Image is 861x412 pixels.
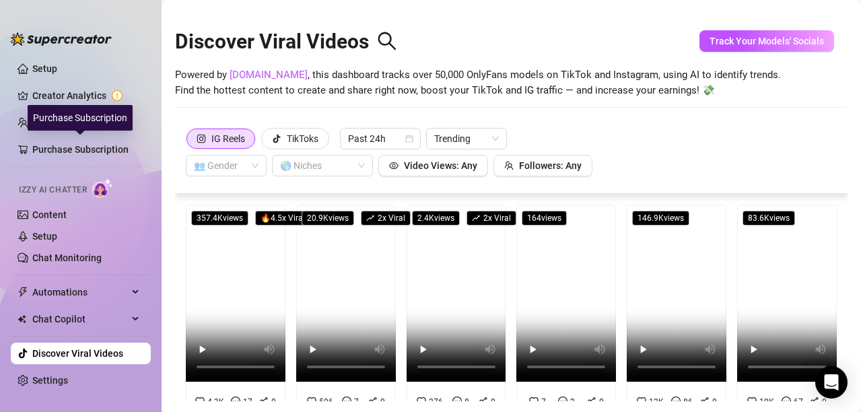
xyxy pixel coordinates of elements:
span: message [558,397,567,406]
a: Setup [32,231,57,242]
span: share-alt [810,397,819,406]
span: rise [366,214,374,222]
span: heart [747,397,757,406]
span: 276 [429,397,443,407]
span: 506 [319,397,333,407]
span: Followers: Any [519,160,582,171]
span: Izzy AI Chatter [19,184,87,197]
span: heart [637,397,646,406]
span: Trending [434,129,499,149]
span: instagram [197,134,206,143]
span: tik-tok [272,134,281,143]
span: message [231,397,240,406]
span: Past 24h [348,129,413,149]
a: [DOMAIN_NAME] [230,69,308,81]
span: calendar [405,135,413,143]
a: Discover Viral Videos [32,348,123,359]
span: share-alt [368,397,378,406]
span: 357.4K views [191,211,248,226]
span: search [377,31,397,51]
span: Track Your Models' Socials [710,36,824,46]
span: 17 [243,397,252,407]
img: AI Chatter [92,178,113,198]
span: heart [417,397,426,406]
span: 0 [380,397,385,407]
span: message [452,397,462,406]
span: heart [529,397,539,406]
span: 0 [271,397,276,407]
button: Video Views: Any [378,155,488,176]
span: 0 [491,397,495,407]
span: Chat Copilot [32,308,128,330]
span: share-alt [587,397,596,406]
a: Settings [32,375,68,386]
span: Video Views: Any [404,160,477,171]
span: heart [307,397,316,406]
span: Powered by , this dashboard tracks over 50,000 OnlyFans models on TikTok and Instagram, using AI ... [175,67,781,99]
img: logo-BBDzfeDw.svg [11,32,112,46]
span: 2.4K views [412,211,460,226]
span: Automations [32,281,128,303]
a: Purchase Subscription [32,139,140,160]
span: 146.9K views [632,211,689,226]
span: rise [472,214,480,222]
span: share-alt [479,397,488,406]
div: Purchase Subscription [28,105,133,131]
a: Setup [32,63,57,74]
span: 86 [683,397,693,407]
button: Track Your Models' Socials [699,30,834,52]
span: 83.6K views [743,211,795,226]
h2: Discover Viral Videos [175,29,397,55]
span: heart [195,397,205,406]
span: 4.3K [207,397,224,407]
a: Chat Monitoring [32,252,102,263]
img: Chat Copilot [18,314,26,324]
span: 20.9K views [302,211,354,226]
span: share-alt [700,397,710,406]
span: 2 x Viral [467,211,516,226]
span: message [671,397,681,406]
span: thunderbolt [18,287,28,298]
span: message [782,397,791,406]
a: Creator Analytics exclamation-circle [32,85,140,106]
span: 7 [354,397,359,407]
span: share-alt [259,397,269,406]
span: 164 views [522,211,567,226]
span: 0 [712,397,717,407]
span: message [342,397,351,406]
span: 12K [649,397,664,407]
button: Followers: Any [493,155,592,176]
span: 🔥 4.5 x Viral [255,211,310,226]
span: 7 [541,397,546,407]
span: team [504,161,514,170]
span: 67 [794,397,803,407]
div: Open Intercom Messenger [815,366,848,399]
div: IG Reels [211,129,245,149]
span: 10K [759,397,774,407]
span: 2 x Viral [361,211,411,226]
span: 2 [570,397,575,407]
a: Content [32,209,67,220]
div: TikToks [287,129,318,149]
span: eye [389,161,399,170]
span: 8 [464,397,469,407]
span: 0 [599,397,604,407]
